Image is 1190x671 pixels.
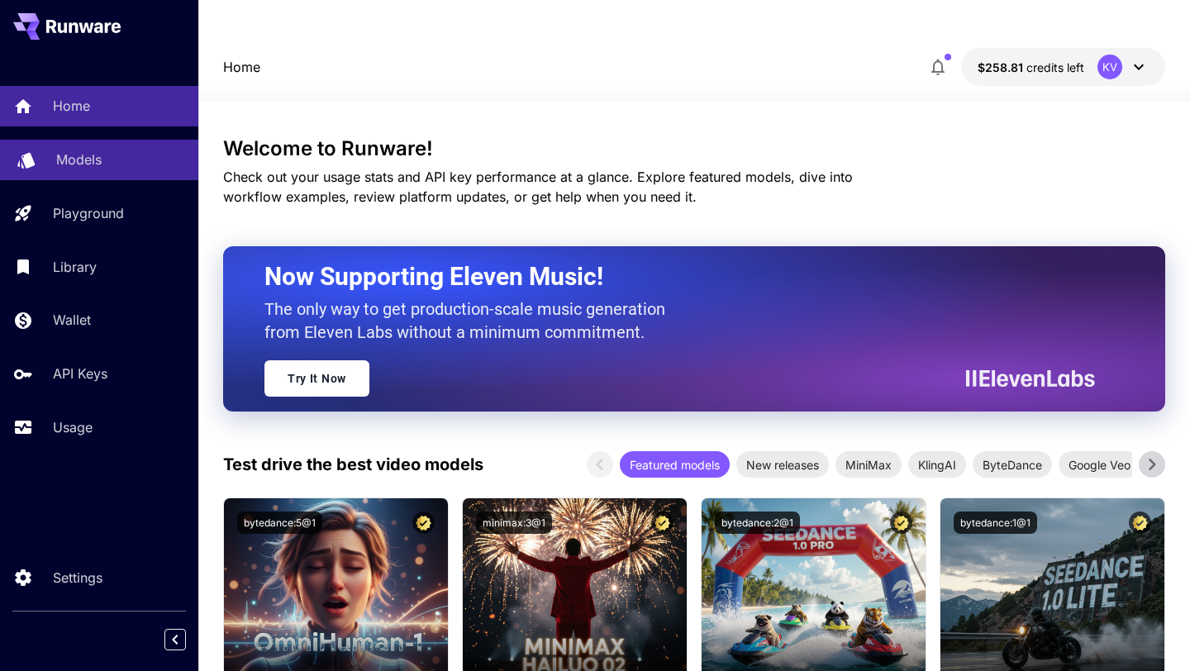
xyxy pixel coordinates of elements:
[736,451,829,478] div: New releases
[973,451,1052,478] div: ByteDance
[53,417,93,437] p: Usage
[908,451,966,478] div: KlingAI
[835,456,902,474] span: MiniMax
[53,257,97,277] p: Library
[1129,512,1151,534] button: Certified Model – Vetted for best performance and includes a commercial license.
[978,59,1084,76] div: $258.8064
[890,512,912,534] button: Certified Model – Vetted for best performance and includes a commercial license.
[476,512,552,534] button: minimax:3@1
[908,456,966,474] span: KlingAI
[53,568,102,588] p: Settings
[715,512,800,534] button: bytedance:2@1
[223,137,1165,160] h3: Welcome to Runware!
[973,456,1052,474] span: ByteDance
[1097,55,1122,79] div: KV
[223,169,853,205] span: Check out your usage stats and API key performance at a glance. Explore featured models, dive int...
[53,203,124,223] p: Playground
[223,57,260,77] nav: breadcrumb
[651,512,674,534] button: Certified Model – Vetted for best performance and includes a commercial license.
[736,456,829,474] span: New releases
[1059,451,1140,478] div: Google Veo
[264,360,369,397] a: Try It Now
[164,629,186,650] button: Collapse sidebar
[237,512,322,534] button: bytedance:5@1
[961,48,1165,86] button: $258.8064KV
[53,364,107,383] p: API Keys
[1026,60,1084,74] span: credits left
[53,96,90,116] p: Home
[412,512,435,534] button: Certified Model – Vetted for best performance and includes a commercial license.
[264,297,678,344] p: The only way to get production-scale music generation from Eleven Labs without a minimum commitment.
[835,451,902,478] div: MiniMax
[223,452,483,477] p: Test drive the best video models
[1059,456,1140,474] span: Google Veo
[177,625,198,654] div: Collapse sidebar
[954,512,1037,534] button: bytedance:1@1
[978,60,1026,74] span: $258.81
[620,451,730,478] div: Featured models
[264,261,1083,293] h2: Now Supporting Eleven Music!
[620,456,730,474] span: Featured models
[53,310,91,330] p: Wallet
[56,150,102,169] p: Models
[223,57,260,77] a: Home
